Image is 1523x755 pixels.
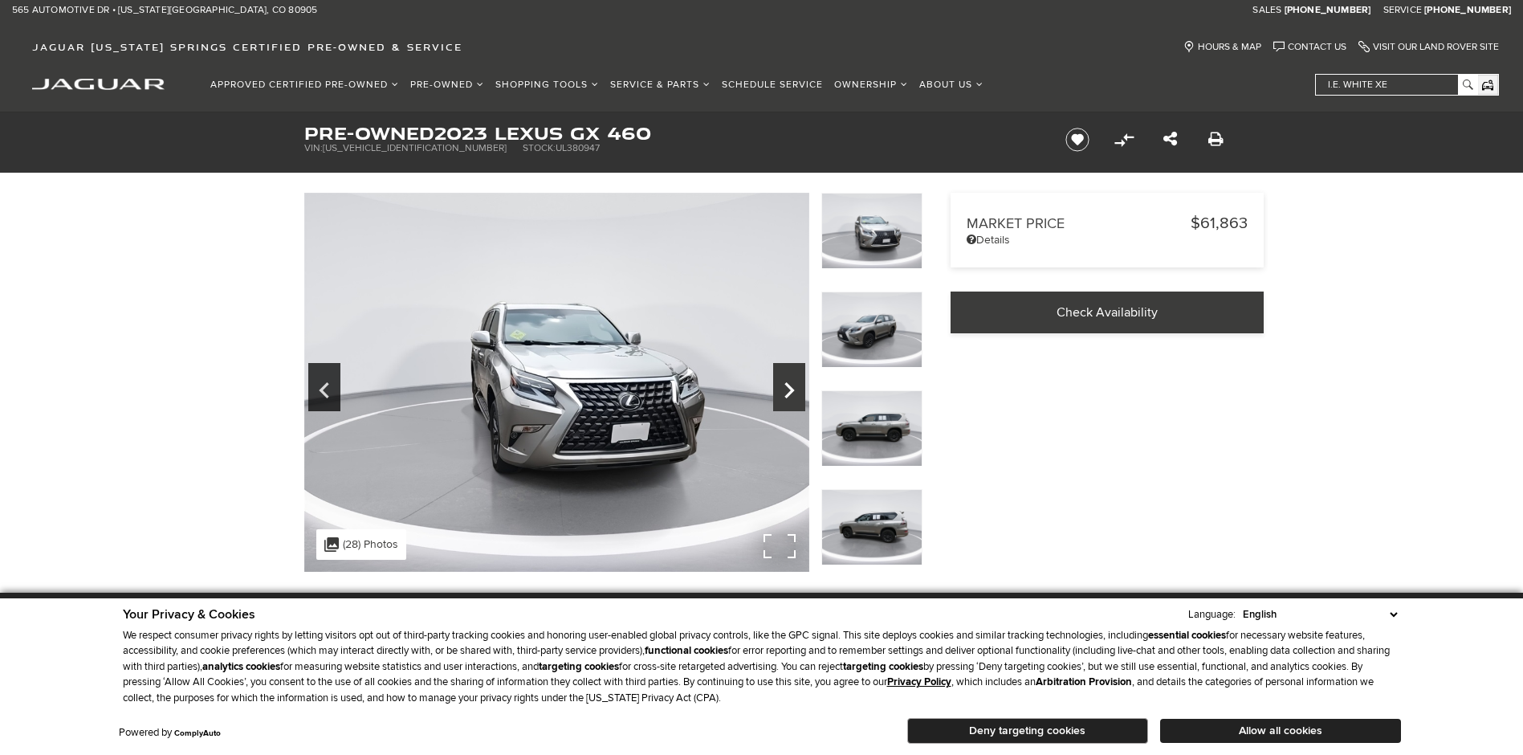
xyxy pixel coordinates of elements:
[821,489,922,565] img: Used 2023 Atomic Silver Lexus 460 image 6
[405,71,490,99] a: Pre-Owned
[907,718,1148,744] button: Deny targeting cookies
[1112,128,1136,152] button: Compare Vehicle
[32,79,165,90] img: Jaguar
[539,660,619,673] strong: targeting cookies
[316,529,406,560] div: (28) Photos
[843,660,923,673] strong: targeting cookies
[1252,4,1281,16] span: Sales
[1273,41,1346,53] a: Contact Us
[914,71,989,99] a: About Us
[1057,304,1158,320] span: Check Availability
[1383,4,1422,16] span: Service
[1239,606,1401,622] select: Language Select
[821,390,922,467] img: Used 2023 Atomic Silver Lexus 460 image 5
[556,142,600,154] span: UL380947
[967,214,1248,233] a: Market Price $61,863
[304,193,809,572] img: Used 2023 Atomic Silver Lexus 460 image 3
[1183,41,1261,53] a: Hours & Map
[304,142,323,154] span: VIN:
[1424,4,1511,17] a: [PHONE_NUMBER]
[821,193,922,269] img: Used 2023 Atomic Silver Lexus 460 image 3
[605,71,716,99] a: Service & Parts
[967,215,1191,232] span: Market Price
[951,292,1264,333] a: Check Availability
[24,41,470,53] a: Jaguar [US_STATE] Springs Certified Pre-Owned & Service
[1163,130,1177,149] a: Share this Pre-Owned 2023 Lexus GX 460
[773,363,805,411] div: Next
[1160,719,1401,743] button: Allow all cookies
[1036,675,1132,688] strong: Arbitration Provision
[1316,75,1476,95] input: i.e. White XE
[119,728,221,738] div: Powered by
[645,644,728,657] strong: functional cookies
[1148,629,1226,642] strong: essential cookies
[1285,4,1371,17] a: [PHONE_NUMBER]
[123,628,1401,707] p: We respect consumer privacy rights by letting visitors opt out of third-party tracking cookies an...
[205,71,405,99] a: Approved Certified Pre-Owned
[1191,214,1248,233] span: $61,863
[887,675,951,688] a: Privacy Policy
[304,120,434,145] strong: Pre-Owned
[490,71,605,99] a: Shopping Tools
[12,4,317,17] a: 565 Automotive Dr • [US_STATE][GEOGRAPHIC_DATA], CO 80905
[1208,130,1224,149] a: Print this Pre-Owned 2023 Lexus GX 460
[174,728,221,738] a: ComplyAuto
[1188,610,1236,620] div: Language:
[32,76,165,90] a: jaguar
[323,142,507,154] span: [US_VEHICLE_IDENTIFICATION_NUMBER]
[829,71,914,99] a: Ownership
[1060,127,1095,153] button: Save vehicle
[967,233,1248,247] a: Details
[308,363,340,411] div: Previous
[32,41,462,53] span: Jaguar [US_STATE] Springs Certified Pre-Owned & Service
[304,124,1039,142] h1: 2023 Lexus GX 460
[123,606,255,622] span: Your Privacy & Cookies
[205,71,989,99] nav: Main Navigation
[523,142,556,154] span: Stock:
[716,71,829,99] a: Schedule Service
[821,292,922,368] img: Used 2023 Atomic Silver Lexus 460 image 4
[1358,41,1499,53] a: Visit Our Land Rover Site
[202,660,280,673] strong: analytics cookies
